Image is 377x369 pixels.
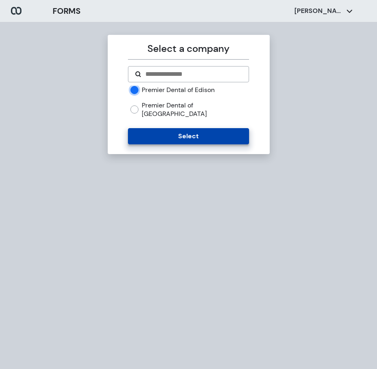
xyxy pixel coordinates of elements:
[128,41,249,56] p: Select a company
[145,69,242,79] input: Search
[142,86,215,94] label: Premier Dental of Edison
[53,5,81,17] h3: FORMS
[128,128,249,144] button: Select
[294,6,343,15] p: [PERSON_NAME]
[142,101,249,118] label: Premier Dental of [GEOGRAPHIC_DATA]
